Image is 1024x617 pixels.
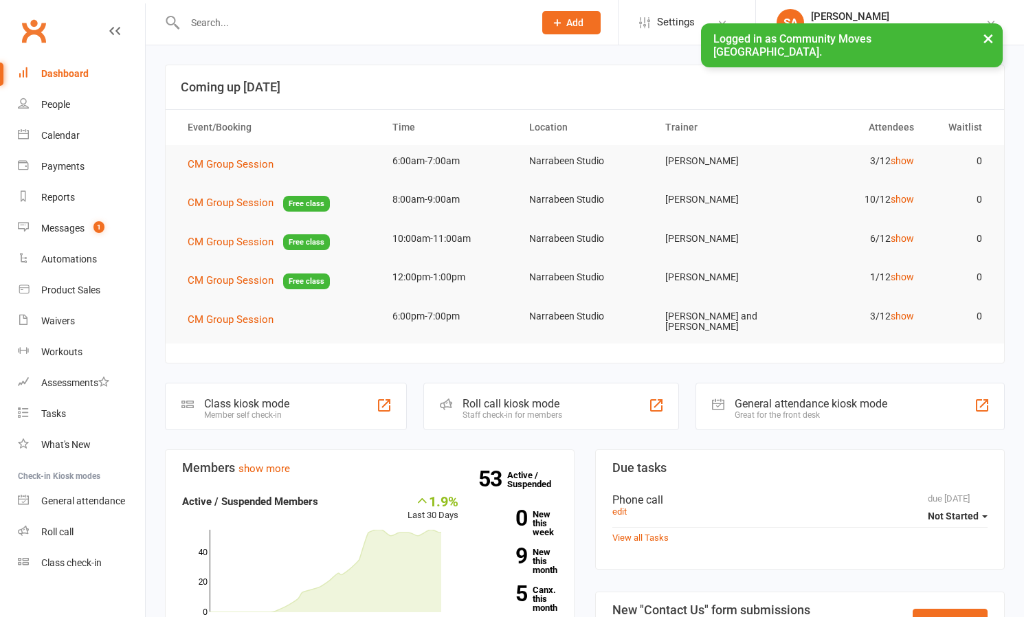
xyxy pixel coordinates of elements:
[790,145,926,177] td: 3/12
[18,368,145,399] a: Assessments
[479,583,527,604] strong: 5
[612,603,810,617] h3: New "Contact Us" form submissions
[380,261,517,293] td: 12:00pm-1:00pm
[542,11,601,34] button: Add
[790,110,926,145] th: Attendees
[182,461,557,475] h3: Members
[18,120,145,151] a: Calendar
[891,155,914,166] a: show
[517,223,654,255] td: Narrabeen Studio
[188,274,274,287] span: CM Group Session
[188,272,330,289] button: CM Group SessionFree class
[188,158,274,170] span: CM Group Session
[41,130,80,141] div: Calendar
[41,284,100,295] div: Product Sales
[735,397,887,410] div: General attendance kiosk mode
[283,196,330,212] span: Free class
[926,145,994,177] td: 0
[188,311,283,328] button: CM Group Session
[517,300,654,333] td: Narrabeen Studio
[612,493,988,506] div: Phone call
[479,548,557,574] a: 9New this month
[479,510,557,537] a: 0New this week
[188,313,274,326] span: CM Group Session
[566,17,583,28] span: Add
[926,110,994,145] th: Waitlist
[18,89,145,120] a: People
[41,223,85,234] div: Messages
[811,23,986,35] div: Community Moves [GEOGRAPHIC_DATA]
[653,261,790,293] td: [PERSON_NAME]
[463,397,562,410] div: Roll call kiosk mode
[41,192,75,203] div: Reports
[18,486,145,517] a: General attendance kiosk mode
[41,557,102,568] div: Class check-in
[283,273,330,289] span: Free class
[41,408,66,419] div: Tasks
[926,300,994,333] td: 0
[777,9,804,36] div: SA
[612,506,627,517] a: edit
[18,58,145,89] a: Dashboard
[713,32,871,58] span: Logged in as Community Moves [GEOGRAPHIC_DATA].
[976,23,1001,53] button: ×
[926,183,994,216] td: 0
[188,194,330,212] button: CM Group SessionFree class
[479,508,527,528] strong: 0
[380,300,517,333] td: 6:00pm-7:00pm
[18,244,145,275] a: Automations
[735,410,887,420] div: Great for the front desk
[182,495,318,508] strong: Active / Suspended Members
[926,223,994,255] td: 0
[18,182,145,213] a: Reports
[653,145,790,177] td: [PERSON_NAME]
[653,223,790,255] td: [PERSON_NAME]
[204,410,289,420] div: Member self check-in
[891,233,914,244] a: show
[41,377,109,388] div: Assessments
[517,145,654,177] td: Narrabeen Studio
[18,306,145,337] a: Waivers
[380,183,517,216] td: 8:00am-9:00am
[507,460,568,499] a: 53Active / Suspended
[93,221,104,233] span: 1
[928,504,988,528] button: Not Started
[175,110,380,145] th: Event/Booking
[41,439,91,450] div: What's New
[16,14,51,48] a: Clubworx
[928,511,979,521] span: Not Started
[188,156,283,172] button: CM Group Session
[463,410,562,420] div: Staff check-in for members
[926,261,994,293] td: 0
[408,493,458,508] div: 1.9%
[41,526,74,537] div: Roll call
[41,161,85,172] div: Payments
[41,495,125,506] div: General attendance
[188,197,274,209] span: CM Group Session
[790,183,926,216] td: 10/12
[790,300,926,333] td: 3/12
[41,99,70,110] div: People
[41,254,97,265] div: Automations
[517,110,654,145] th: Location
[380,223,517,255] td: 10:00am-11:00am
[18,151,145,182] a: Payments
[41,346,82,357] div: Workouts
[41,68,89,79] div: Dashboard
[283,234,330,250] span: Free class
[181,80,989,94] h3: Coming up [DATE]
[811,10,986,23] div: [PERSON_NAME]
[479,585,557,612] a: 5Canx. this month
[408,493,458,523] div: Last 30 Days
[517,261,654,293] td: Narrabeen Studio
[188,236,274,248] span: CM Group Session
[18,399,145,429] a: Tasks
[238,462,290,475] a: show more
[380,145,517,177] td: 6:00am-7:00am
[891,271,914,282] a: show
[790,261,926,293] td: 1/12
[657,7,695,38] span: Settings
[204,397,289,410] div: Class kiosk mode
[18,517,145,548] a: Roll call
[612,461,988,475] h3: Due tasks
